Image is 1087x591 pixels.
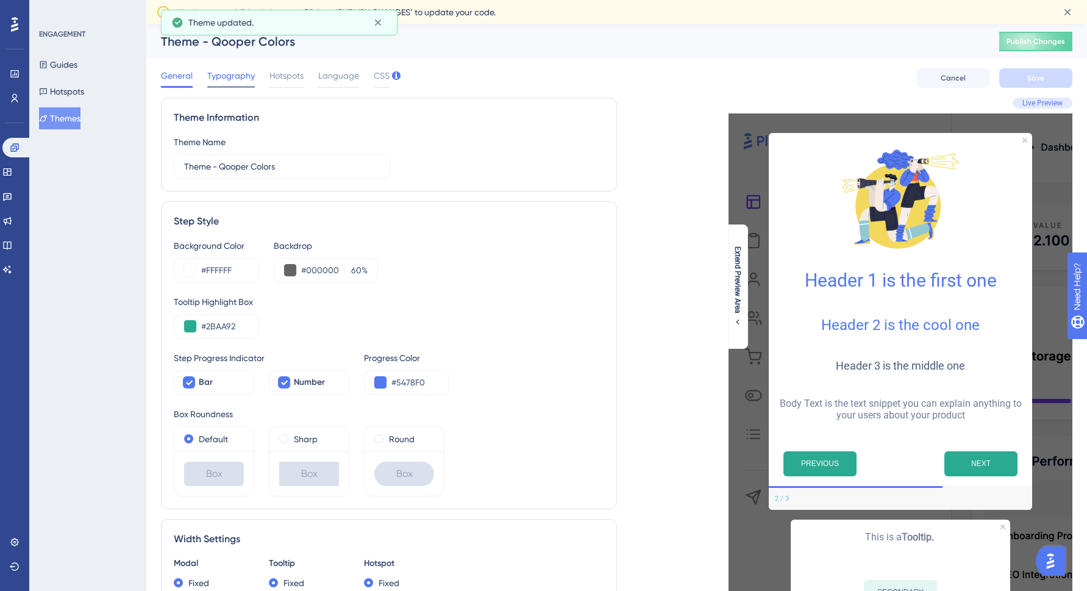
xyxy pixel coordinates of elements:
[374,462,434,486] div: Box
[199,432,228,446] label: Default
[348,263,362,278] input: %
[779,359,1022,372] h3: Header 3 is the middle one
[779,270,1022,291] h1: Header 1 is the first one
[29,3,76,18] span: Need Help?
[174,351,349,365] div: Step Progress Indicator
[274,238,378,253] div: Backdrop
[174,556,254,571] div: Modal
[294,375,325,390] span: Number
[188,15,254,30] span: Theme updated.
[783,451,857,476] button: Previous
[184,462,244,486] div: Box
[199,375,213,390] span: Bar
[161,33,969,50] div: Theme - Qooper Colors
[1022,98,1063,108] span: Live Preview
[379,576,399,590] label: Fixed
[1027,73,1044,83] span: Save
[728,246,747,327] button: Extend Preview Area
[184,160,380,173] input: Theme Name
[779,398,1022,421] p: Body Text is the text snippet you can explain anything to your users about your product
[775,494,789,504] div: Step 2 of 3
[39,107,80,129] button: Themes
[178,5,496,20] span: You have unpublished changes. Click on ‘PUBLISH CHANGES’ to update your code.
[1036,543,1072,579] iframe: UserGuiding AI Assistant Launcher
[174,238,259,253] div: Background Color
[174,295,604,309] div: Tooltip Highlight Box
[364,556,444,571] div: Hotspot
[174,214,604,229] div: Step Style
[39,54,77,76] button: Guides
[174,135,226,149] div: Theme Name
[941,73,966,83] span: Cancel
[269,556,349,571] div: Tooltip
[999,32,1072,51] button: Publish Changes
[161,68,193,83] span: General
[39,81,84,102] button: Hotspots
[839,138,961,260] img: Modal Media
[733,246,743,313] span: Extend Preview Area
[318,68,359,83] span: Language
[769,488,1032,510] div: Footer
[174,110,604,125] div: Theme Information
[902,531,934,543] b: Tooltip.
[389,432,415,446] label: Round
[779,317,1022,334] h2: Header 2 is the cool one
[364,351,449,365] div: Progress Color
[283,576,304,590] label: Fixed
[374,68,390,83] span: CSS
[207,68,255,83] span: Typography
[999,68,1072,88] button: Save
[1007,37,1065,46] span: Publish Changes
[916,68,989,88] button: Cancel
[269,68,304,83] span: Hotspots
[279,462,339,486] div: Box
[188,576,209,590] label: Fixed
[944,451,1018,476] button: Next
[294,432,318,446] label: Sharp
[344,263,368,278] label: %
[1000,525,1005,529] div: Close Preview
[1022,138,1027,143] div: Close Preview
[174,407,604,421] div: Box Roundness
[174,532,604,546] div: Width Settings
[800,529,1000,545] p: This is a
[39,29,85,39] div: ENGAGEMENT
